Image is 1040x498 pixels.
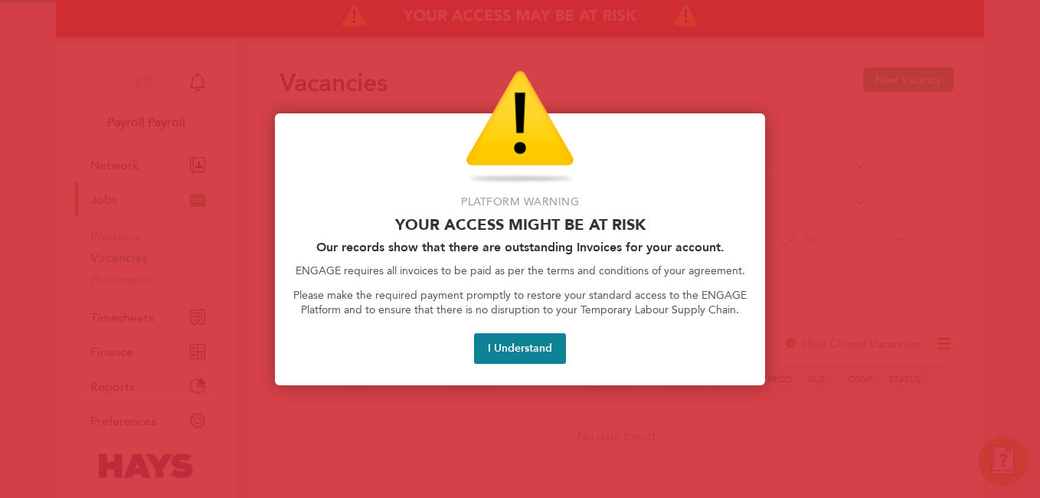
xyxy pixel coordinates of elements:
p: Your access might be at risk [293,215,747,234]
p: Platform Warning [293,195,747,210]
p: Please make the required payment promptly to restore your standard access to the ENGAGE Platform ... [293,288,747,318]
div: Access At Risk [275,113,765,386]
img: Warning Icon [466,70,574,185]
p: ENGAGE requires all invoices to be paid as per the terms and conditions of your agreement. [293,264,747,279]
button: I Understand [474,333,566,364]
h2: Our records show that there are outstanding Invoices for your account. [293,240,747,254]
